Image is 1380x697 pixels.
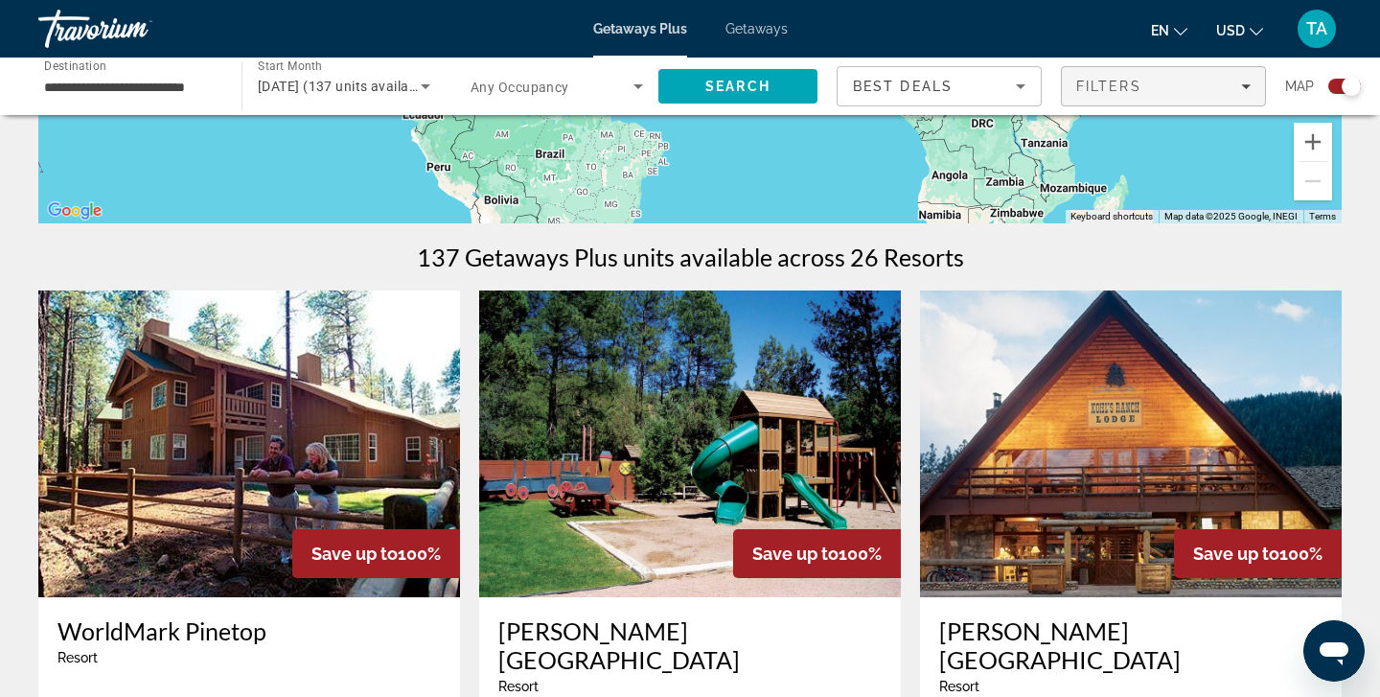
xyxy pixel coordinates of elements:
img: WorldMark Pinetop [38,290,460,597]
span: Filters [1076,79,1141,94]
span: Map data ©2025 Google, INEGI [1164,211,1298,221]
img: Kohl's Ranch Lodge [479,290,901,597]
span: Resort [939,679,979,694]
a: WorldMark Pinetop [57,616,441,645]
button: Filters [1061,66,1266,106]
input: Select destination [44,76,217,99]
img: Google [43,198,106,223]
a: Getaways Plus [593,21,687,36]
a: Open this area in Google Maps (opens a new window) [43,198,106,223]
a: [PERSON_NAME][GEOGRAPHIC_DATA] [498,616,882,674]
button: Keyboard shortcuts [1070,210,1153,223]
a: Travorium [38,4,230,54]
button: Change currency [1216,16,1263,44]
span: Start Month [258,59,322,73]
a: Terms (opens in new tab) [1309,211,1336,221]
button: Change language [1151,16,1187,44]
span: Destination [44,58,106,72]
span: Save up to [752,544,839,564]
h1: 137 Getaways Plus units available across 26 Resorts [417,243,964,271]
div: 100% [292,529,460,578]
img: Kohl's Ranch Lodge [920,290,1342,597]
span: en [1151,23,1169,38]
span: Save up to [1193,544,1279,564]
button: Zoom out [1294,162,1332,200]
span: Save up to [311,544,398,564]
span: USD [1216,23,1245,38]
span: Search [705,79,770,94]
span: Resort [498,679,539,694]
span: [DATE] (137 units available) [258,79,432,94]
div: 100% [1174,529,1342,578]
span: TA [1306,19,1327,38]
a: Getaways [725,21,788,36]
span: Best Deals [853,79,953,94]
span: Map [1285,73,1314,100]
button: Search [658,69,817,104]
div: 100% [733,529,901,578]
mat-select: Sort by [853,75,1025,98]
iframe: Button to launch messaging window [1303,620,1365,682]
button: User Menu [1292,9,1342,49]
a: [PERSON_NAME][GEOGRAPHIC_DATA] [939,616,1322,674]
span: Resort [57,650,98,665]
button: Zoom in [1294,123,1332,161]
span: Any Occupancy [471,80,569,95]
